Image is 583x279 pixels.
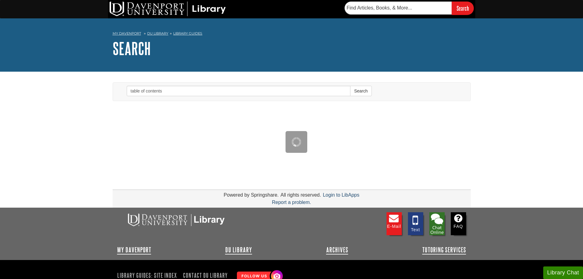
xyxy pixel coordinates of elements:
a: Tutoring Services [422,246,466,254]
a: Archives [326,246,348,254]
a: My Davenport [113,31,141,36]
input: Find Articles, Books, & More... [345,2,452,14]
input: Search [452,2,474,15]
a: Login to LibApps [323,192,359,198]
li: Chat with Library [429,212,445,235]
a: E-mail [387,212,402,235]
nav: breadcrumb [113,29,471,39]
form: Searches DU Library's articles, books, and more [345,2,474,15]
input: Search this Group [127,86,351,96]
img: DU Library [110,2,226,16]
a: My Davenport [117,246,151,254]
div: Powered by Springshare. [223,192,280,198]
a: DU Library [225,246,252,254]
a: FAQ [451,212,466,235]
button: Library Chat [543,266,583,279]
a: Text [408,212,423,235]
h1: Search [113,39,471,58]
a: Library Guides [173,31,202,36]
div: All rights reserved. [279,192,322,198]
button: Search [350,86,372,96]
img: DU Libraries [117,212,234,227]
img: Working... [292,137,301,147]
a: DU Library [147,31,168,36]
a: Report a problem. [272,200,311,205]
img: Library Chat [429,212,445,235]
